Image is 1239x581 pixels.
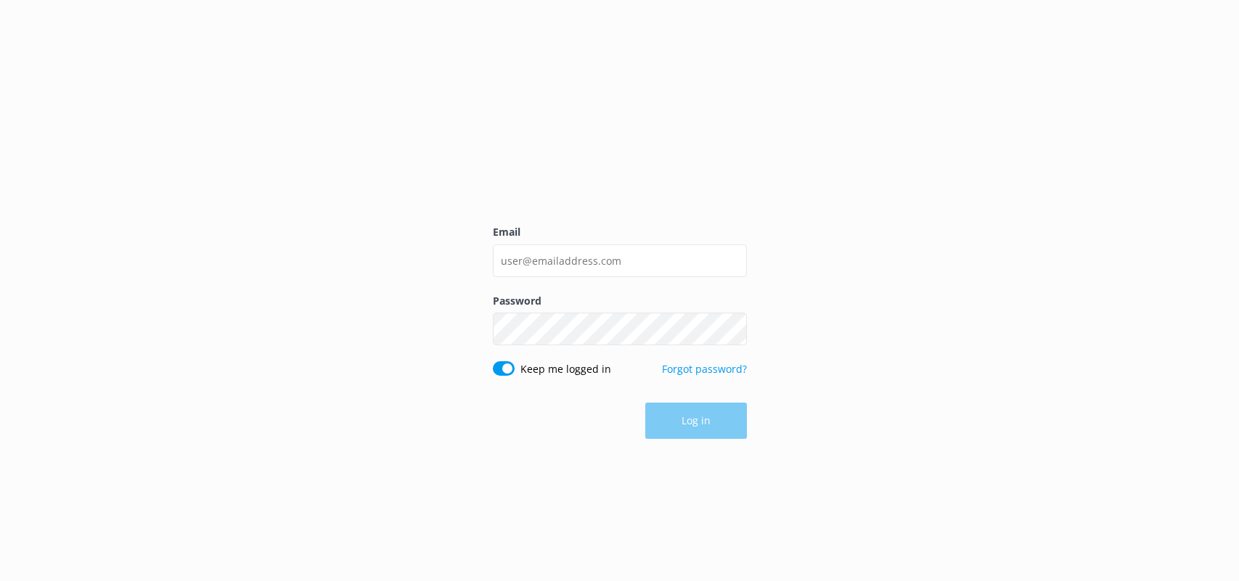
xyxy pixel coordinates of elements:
[493,224,747,240] label: Email
[493,293,747,309] label: Password
[718,315,747,344] button: Show password
[520,361,611,377] label: Keep me logged in
[662,362,747,376] a: Forgot password?
[493,244,747,277] input: user@emailaddress.com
